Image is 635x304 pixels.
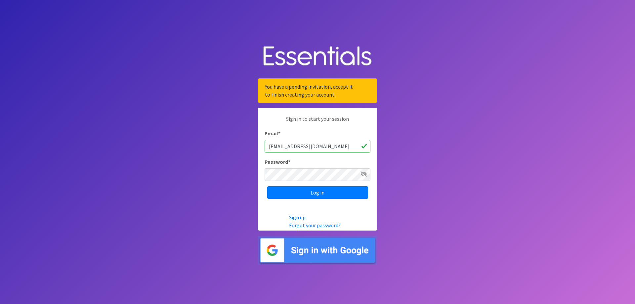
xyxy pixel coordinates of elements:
[258,236,377,265] img: Sign in with Google
[265,129,280,137] label: Email
[258,78,377,103] div: You have a pending invitation, accept it to finish creating your account.
[278,130,280,137] abbr: required
[289,222,341,229] a: Forgot your password?
[265,115,370,129] p: Sign in to start your session
[288,158,290,165] abbr: required
[267,186,368,199] input: Log in
[289,214,306,221] a: Sign up
[258,39,377,73] img: Human Essentials
[265,158,290,166] label: Password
